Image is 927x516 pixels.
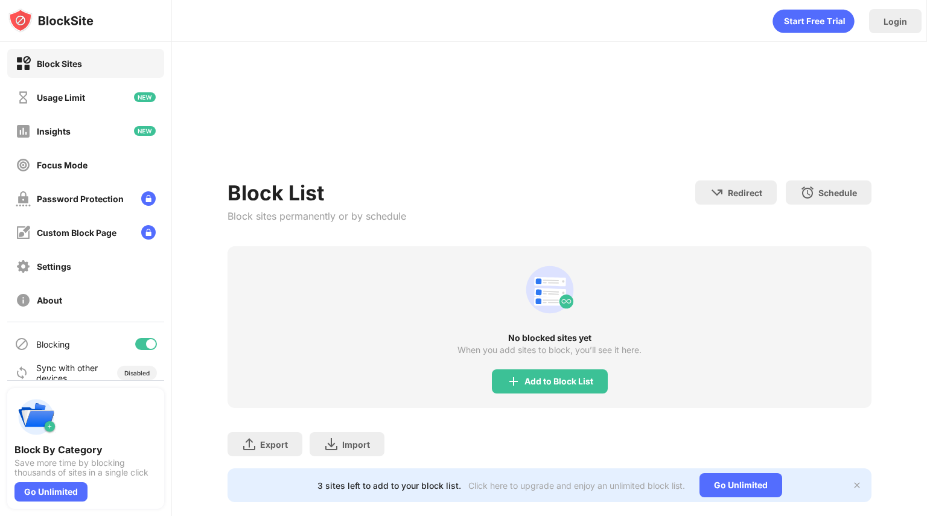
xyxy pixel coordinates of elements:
[134,92,156,102] img: new-icon.svg
[852,480,862,490] img: x-button.svg
[342,439,370,450] div: Import
[14,366,29,380] img: sync-icon.svg
[772,9,855,33] div: animation
[14,395,58,439] img: push-categories.svg
[317,480,461,491] div: 3 sites left to add to your block list.
[37,228,116,238] div: Custom Block Page
[36,363,98,383] div: Sync with other devices
[524,377,593,386] div: Add to Block List
[37,160,88,170] div: Focus Mode
[16,90,31,105] img: time-usage-off.svg
[260,439,288,450] div: Export
[124,369,150,377] div: Disabled
[16,191,31,206] img: password-protection-off.svg
[37,126,71,136] div: Insights
[16,225,31,240] img: customize-block-page-off.svg
[36,339,70,349] div: Blocking
[468,480,685,491] div: Click here to upgrade and enjoy an unlimited block list.
[884,16,907,27] div: Login
[14,337,29,351] img: blocking-icon.svg
[141,191,156,206] img: lock-menu.svg
[16,56,31,71] img: block-on.svg
[37,194,124,204] div: Password Protection
[37,92,85,103] div: Usage Limit
[8,8,94,33] img: logo-blocksite.svg
[14,444,157,456] div: Block By Category
[16,124,31,139] img: insights-off.svg
[228,210,406,222] div: Block sites permanently or by schedule
[16,158,31,173] img: focus-off.svg
[228,75,871,166] iframe: Banner
[457,345,642,355] div: When you add sites to block, you’ll see it here.
[228,333,871,343] div: No blocked sites yet
[37,261,71,272] div: Settings
[818,188,857,198] div: Schedule
[728,188,762,198] div: Redirect
[37,59,82,69] div: Block Sites
[14,458,157,477] div: Save more time by blocking thousands of sites in a single click
[14,482,88,502] div: Go Unlimited
[37,295,62,305] div: About
[134,126,156,136] img: new-icon.svg
[228,180,406,205] div: Block List
[16,293,31,308] img: about-off.svg
[699,473,782,497] div: Go Unlimited
[521,261,579,319] div: animation
[141,225,156,240] img: lock-menu.svg
[16,259,31,274] img: settings-off.svg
